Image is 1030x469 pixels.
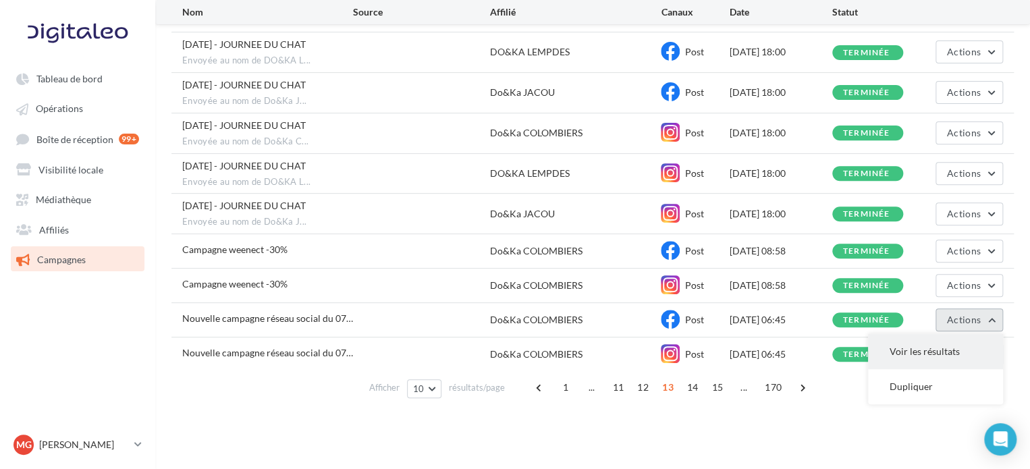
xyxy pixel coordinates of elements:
div: Source [353,5,490,19]
button: Actions [936,308,1003,331]
span: Post [684,245,703,256]
span: Campagne weenect -30% [182,278,288,289]
div: terminée [843,169,890,178]
span: Tableau de bord [36,73,103,84]
span: 08/08/2025 - JOURNEE DU CHAT [182,79,306,90]
button: 10 [407,379,441,398]
div: [DATE] 18:00 [730,167,832,180]
button: Actions [936,240,1003,263]
span: Post [684,167,703,179]
div: Do&Ka COLOMBIERS [490,126,661,140]
span: ... [733,377,755,398]
div: Do&Ka COLOMBIERS [490,313,661,327]
div: terminée [843,88,890,97]
span: 15 [706,377,728,398]
span: Post [684,208,703,219]
span: Post [684,279,703,291]
span: Actions [947,86,981,98]
div: Do&Ka COLOMBIERS [490,244,661,258]
a: Visibilité locale [8,157,147,181]
span: Post [684,348,703,360]
button: Voir les résultats [868,334,1003,369]
button: Actions [936,202,1003,225]
div: terminée [843,129,890,138]
span: Campagnes [37,254,86,265]
div: Affilié [490,5,661,19]
div: DO&KA LEMPDES [490,45,661,59]
div: Nom [182,5,353,19]
span: 14 [682,377,704,398]
span: Actions [947,245,981,256]
span: Actions [947,314,981,325]
div: terminée [843,316,890,325]
span: 1 [555,377,576,398]
div: [DATE] 18:00 [730,86,832,99]
div: DO&KA LEMPDES [490,167,661,180]
div: [DATE] 06:45 [730,313,832,327]
a: Campagnes [8,246,147,271]
a: Affiliés [8,217,147,241]
span: 11 [607,377,630,398]
span: Affiliés [39,223,69,235]
span: 10 [413,383,425,394]
div: terminée [843,281,890,290]
a: Boîte de réception 99+ [8,126,147,151]
div: Date [730,5,832,19]
div: Do&Ka COLOMBIERS [490,279,661,292]
div: 99+ [119,134,139,144]
span: Envoyée au nom de Do&Ka C... [182,136,308,148]
span: 08/08/2025 - JOURNEE DU CHAT [182,200,306,211]
span: résultats/page [449,381,505,394]
span: Nouvelle campagne réseau social du 07-08-2025 06:38 [182,347,353,358]
span: 12 [632,377,654,398]
button: Actions [936,121,1003,144]
span: Actions [947,208,981,219]
span: Visibilité locale [38,163,103,175]
a: Tableau de bord [8,66,147,90]
span: Envoyée au nom de DO&KA L... [182,55,310,67]
span: Nouvelle campagne réseau social du 07-08-2025 06:38 [182,312,353,324]
span: Actions [947,279,981,291]
span: Actions [947,46,981,57]
span: Actions [947,127,981,138]
span: Post [684,86,703,98]
div: Canaux [661,5,729,19]
div: terminée [843,247,890,256]
div: terminée [843,350,890,359]
div: terminée [843,210,890,219]
span: 08/08/2025 - JOURNEE DU CHAT [182,119,306,131]
span: MG [16,438,32,451]
div: Do&Ka COLOMBIERS [490,348,661,361]
div: [DATE] 06:45 [730,348,832,361]
button: Dupliquer [868,369,1003,404]
div: [DATE] 18:00 [730,45,832,59]
button: Actions [936,81,1003,104]
button: Actions [936,274,1003,297]
span: Post [684,46,703,57]
div: Open Intercom Messenger [984,423,1017,456]
span: Campagne weenect -30% [182,244,288,255]
div: Do&Ka JACOU [490,86,661,99]
div: terminée [843,49,890,57]
span: Opérations [36,103,83,115]
div: Statut [832,5,935,19]
a: MG [PERSON_NAME] [11,432,144,458]
span: Envoyée au nom de Do&Ka J... [182,95,306,107]
div: [DATE] 08:58 [730,279,832,292]
div: [DATE] 08:58 [730,244,832,258]
span: Envoyée au nom de DO&KA L... [182,176,310,188]
span: 170 [759,377,787,398]
a: Opérations [8,96,147,120]
div: [DATE] 18:00 [730,126,832,140]
button: Actions [936,162,1003,185]
div: [DATE] 18:00 [730,207,832,221]
span: Actions [947,167,981,179]
span: ... [581,377,603,398]
span: Post [684,314,703,325]
a: Médiathèque [8,186,147,211]
span: Médiathèque [36,194,91,205]
span: Afficher [369,381,400,394]
span: Boîte de réception [36,133,113,144]
span: 13 [657,377,679,398]
button: Actions [936,40,1003,63]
